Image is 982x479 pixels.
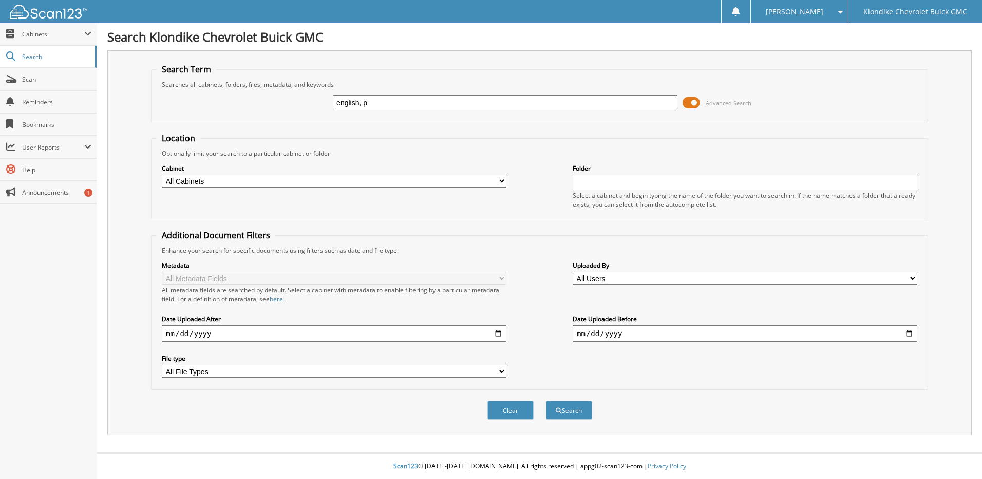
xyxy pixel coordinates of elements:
[162,261,506,270] label: Metadata
[157,80,922,89] div: Searches all cabinets, folders, files, metadata, and keywords
[162,164,506,173] label: Cabinet
[97,454,982,479] div: © [DATE]-[DATE] [DOMAIN_NAME]. All rights reserved | appg02-scan123-com |
[546,401,592,420] button: Search
[162,325,506,342] input: start
[10,5,87,19] img: scan123-logo-white.svg
[487,401,534,420] button: Clear
[107,28,972,45] h1: Search Klondike Chevrolet Buick GMC
[648,462,686,470] a: Privacy Policy
[22,98,91,106] span: Reminders
[573,315,917,323] label: Date Uploaded Before
[157,133,200,144] legend: Location
[22,120,91,129] span: Bookmarks
[157,246,922,255] div: Enhance your search for specific documents using filters such as date and file type.
[573,325,917,342] input: end
[157,230,275,241] legend: Additional Document Filters
[162,354,506,363] label: File type
[706,99,751,107] span: Advanced Search
[162,286,506,303] div: All metadata fields are searched by default. Select a cabinet with metadata to enable filtering b...
[573,191,917,209] div: Select a cabinet and begin typing the name of the folder you want to search in. If the name match...
[157,64,216,75] legend: Search Term
[393,462,418,470] span: Scan123
[22,30,84,39] span: Cabinets
[573,261,917,270] label: Uploaded By
[84,189,92,197] div: 1
[863,9,967,15] span: Klondike Chevrolet Buick GMC
[22,165,91,174] span: Help
[162,315,506,323] label: Date Uploaded After
[22,75,91,84] span: Scan
[766,9,823,15] span: [PERSON_NAME]
[270,294,283,303] a: here
[573,164,917,173] label: Folder
[22,52,90,61] span: Search
[22,143,84,152] span: User Reports
[157,149,922,158] div: Optionally limit your search to a particular cabinet or folder
[22,188,91,197] span: Announcements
